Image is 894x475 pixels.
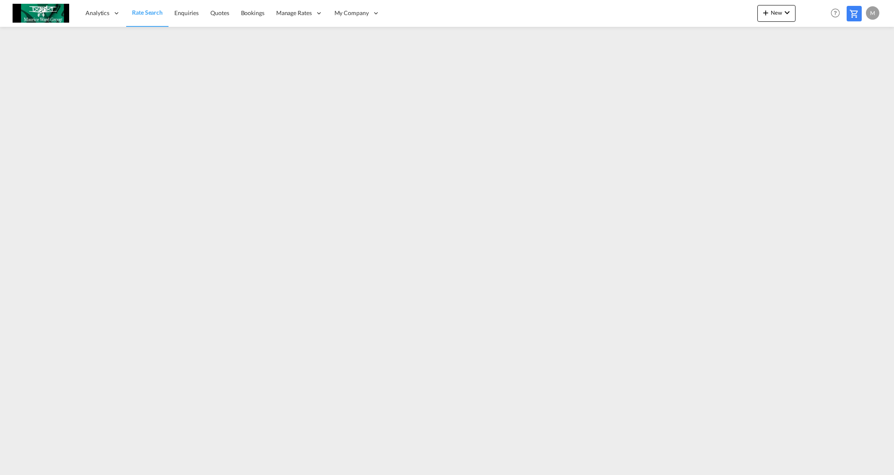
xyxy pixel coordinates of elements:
[757,5,796,22] button: icon-plus 400-fgNewicon-chevron-down
[782,8,792,18] md-icon: icon-chevron-down
[174,9,199,16] span: Enquiries
[761,9,792,16] span: New
[761,8,771,18] md-icon: icon-plus 400-fg
[334,9,369,17] span: My Company
[86,9,109,17] span: Analytics
[276,9,312,17] span: Manage Rates
[828,6,847,21] div: Help
[132,9,163,16] span: Rate Search
[866,6,879,20] div: M
[241,9,264,16] span: Bookings
[13,4,69,23] img: c6e8db30f5a511eea3e1ab7543c40fcc.jpg
[828,6,842,20] span: Help
[210,9,229,16] span: Quotes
